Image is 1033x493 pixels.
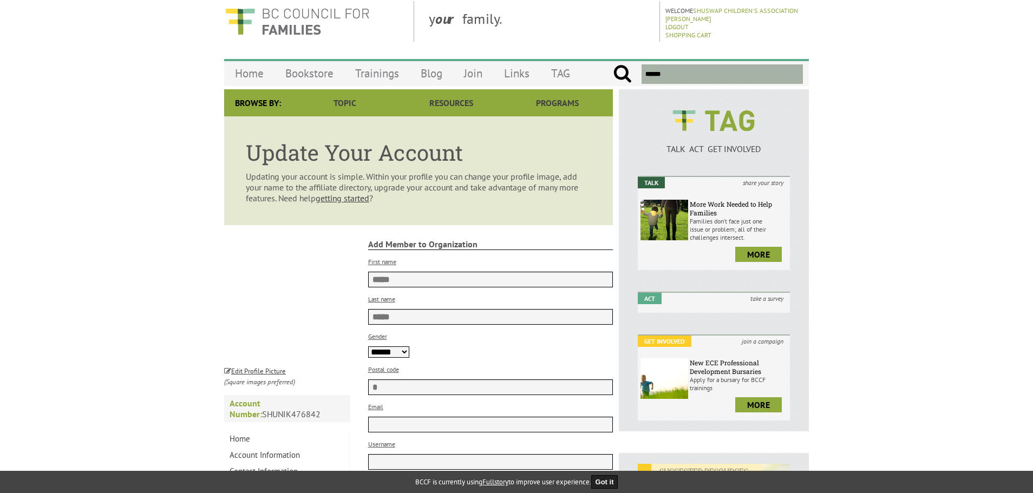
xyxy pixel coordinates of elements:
a: Edit Profile Picture [224,365,286,376]
img: BCCF's TAG Logo [665,100,762,141]
p: SHUNIK476842 [224,395,350,422]
a: Logout [665,23,689,31]
a: Bookstore [274,61,344,86]
a: Shuswap Children's Association [PERSON_NAME] [665,6,798,23]
a: Home [224,431,350,447]
label: Last name [368,295,395,303]
p: Families don’t face just one issue or problem; all of their challenges intersect. [690,217,787,241]
img: BC Council for FAMILIES [224,1,370,42]
a: Blog [410,61,453,86]
h1: Update Your Account [246,138,591,167]
label: Email [368,403,383,411]
label: First name [368,258,396,266]
em: Act [638,293,662,304]
em: Talk [638,177,665,188]
em: SUGGESTED RESOURCES [638,464,762,478]
strong: Account Number: [230,398,262,419]
label: Username [368,440,395,448]
h6: More Work Needed to Help Families [690,200,787,217]
a: TALK ACT GET INVOLVED [638,133,790,154]
button: Got it [591,475,618,489]
i: join a campaign [735,336,790,347]
a: Fullstory [482,477,508,487]
a: more [735,397,782,412]
small: Edit Profile Picture [224,366,286,376]
article: Updating your account is simple. Within your profile you can change your profile image, add your ... [224,116,613,225]
i: take a survey [744,293,790,304]
input: Submit [613,64,632,84]
a: getting started [316,193,369,203]
strong: Add Member to Organization [368,239,613,250]
p: Only letters, numbers, dashes or underscores please [368,470,613,478]
div: Browse By: [224,89,292,116]
em: Get Involved [638,336,691,347]
label: Postal code [368,365,399,373]
div: y family. [420,1,660,42]
a: Topic [292,89,398,116]
i: share your story [736,177,790,188]
a: more [735,247,782,262]
a: Home [224,61,274,86]
a: Resources [398,89,504,116]
h6: New ECE Professional Development Bursaries [690,358,787,376]
a: TAG [540,61,581,86]
i: (Square images preferred) [224,377,295,386]
label: Gender [368,332,387,340]
a: Trainings [344,61,410,86]
a: Programs [505,89,611,116]
a: Account Information [224,447,350,463]
a: Contact Information [224,463,350,479]
strong: our [435,10,462,28]
a: Join [453,61,493,86]
p: Welcome [665,6,806,23]
a: Links [493,61,540,86]
p: Apply for a bursary for BCCF trainings [690,376,787,392]
a: Shopping Cart [665,31,711,39]
p: TALK ACT GET INVOLVED [638,143,790,154]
